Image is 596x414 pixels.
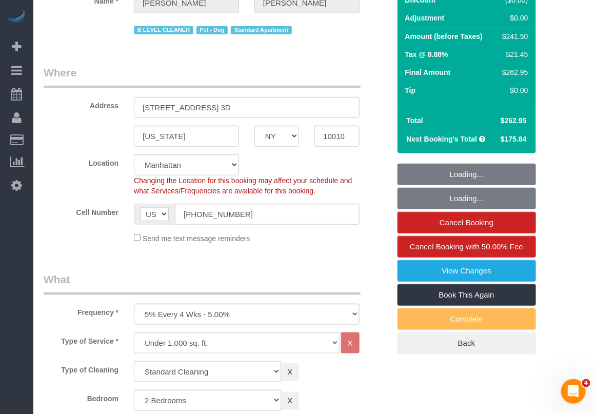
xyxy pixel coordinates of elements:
[134,126,239,147] input: City
[498,31,528,42] div: $241.50
[134,176,352,195] span: Changing the Location for this booking may affect your schedule and what Services/Frequencies are...
[407,116,423,125] strong: Total
[281,392,299,409] a: X
[498,49,528,60] div: $21.45
[36,332,126,346] label: Type of Service *
[281,363,299,381] a: X
[134,26,193,34] span: B LEVEL CLEANER
[398,260,536,282] a: View Changes
[36,304,126,318] label: Frequency *
[405,13,445,23] label: Adjustment
[501,135,527,143] span: $175.84
[405,67,451,77] label: Final Amount
[196,26,228,34] span: Pet - Dog
[36,361,126,375] label: Type of Cleaning
[501,116,527,125] span: $262.95
[231,26,292,34] span: Standard Apartment
[405,49,448,60] label: Tax @ 8.88%
[561,379,586,404] iframe: Intercom live chat
[398,212,536,233] a: Cancel Booking
[498,67,528,77] div: $262.95
[44,272,361,295] legend: What
[582,379,590,387] span: 4
[407,135,478,143] strong: Next Booking's Total
[143,234,250,243] span: Send me text message reminders
[36,97,126,111] label: Address
[405,31,483,42] label: Amount (before Taxes)
[175,204,360,225] input: Cell Number
[498,13,528,23] div: $0.00
[498,85,528,95] div: $0.00
[398,332,536,354] a: Back
[398,236,536,258] a: Cancel Booking with 50.00% Fee
[6,10,27,25] img: Automaid Logo
[314,126,359,147] input: Zip Code
[405,85,416,95] label: Tip
[398,284,536,306] a: Book This Again
[36,390,126,404] label: Bedroom
[36,204,126,218] label: Cell Number
[44,65,361,88] legend: Where
[36,154,126,168] label: Location
[410,242,523,251] span: Cancel Booking with 50.00% Fee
